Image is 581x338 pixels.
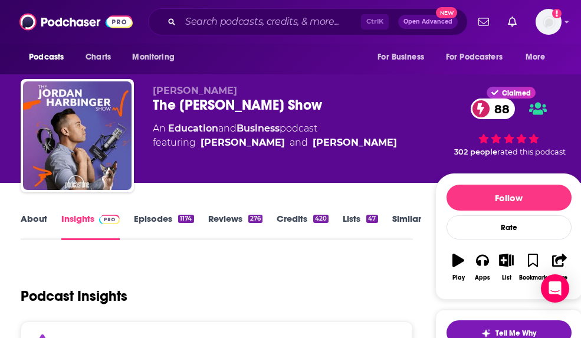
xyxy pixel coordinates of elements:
[392,213,421,240] a: Similar
[536,9,562,35] span: Logged in as jessicalaino
[471,99,516,119] a: 88
[237,123,280,134] a: Business
[366,215,378,223] div: 47
[201,136,285,150] a: Jordan Harbinger
[134,213,193,240] a: Episodes1174
[403,19,452,25] span: Open Advanced
[436,7,457,18] span: New
[124,46,189,68] button: open menu
[180,12,361,31] input: Search podcasts, credits, & more...
[494,246,518,288] button: List
[313,136,397,150] a: Gabriel Mizrahi
[475,274,490,281] div: Apps
[438,46,520,68] button: open menu
[552,9,562,18] svg: Add a profile image
[526,49,546,65] span: More
[378,49,424,65] span: For Business
[86,49,111,65] span: Charts
[541,274,569,303] div: Open Intercom Messenger
[148,8,468,35] div: Search podcasts, credits, & more...
[517,46,560,68] button: open menu
[21,46,79,68] button: open menu
[474,12,494,32] a: Show notifications dropdown
[277,213,329,240] a: Credits420
[447,185,572,211] button: Follow
[99,215,120,224] img: Podchaser Pro
[518,246,547,288] button: Bookmark
[361,14,389,29] span: Ctrl K
[21,213,47,240] a: About
[19,11,133,33] img: Podchaser - Follow, Share and Rate Podcasts
[343,213,378,240] a: Lists47
[248,215,262,223] div: 276
[454,147,497,156] span: 302 people
[536,9,562,35] img: User Profile
[503,12,521,32] a: Show notifications dropdown
[369,46,439,68] button: open menu
[502,90,531,96] span: Claimed
[519,274,547,281] div: Bookmark
[502,274,511,281] div: List
[447,246,471,288] button: Play
[78,46,118,68] a: Charts
[153,85,237,96] span: [PERSON_NAME]
[153,136,397,150] span: featuring
[218,123,237,134] span: and
[61,213,120,240] a: InsightsPodchaser Pro
[446,49,503,65] span: For Podcasters
[153,122,397,150] div: An podcast
[452,274,465,281] div: Play
[168,123,218,134] a: Education
[547,246,572,288] button: Share
[481,329,491,338] img: tell me why sparkle
[23,81,132,190] img: The Jordan Harbinger Show
[398,15,458,29] button: Open AdvancedNew
[482,99,516,119] span: 88
[21,287,127,305] h1: Podcast Insights
[132,49,174,65] span: Monitoring
[313,215,329,223] div: 420
[470,246,494,288] button: Apps
[497,147,566,156] span: rated this podcast
[178,215,193,223] div: 1174
[29,49,64,65] span: Podcasts
[495,329,536,338] span: Tell Me Why
[290,136,308,150] span: and
[536,9,562,35] button: Show profile menu
[447,215,572,239] div: Rate
[208,213,262,240] a: Reviews276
